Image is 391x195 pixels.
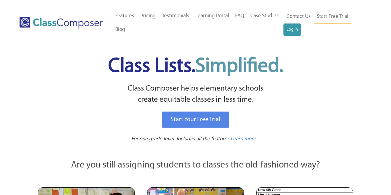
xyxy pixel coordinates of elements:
a: Blog [112,23,128,36]
a: Learning Portal [192,9,232,23]
a: Start Your Free Trial [162,112,229,128]
p: Class Composer helps elementary schools create equitable classes in less time. [37,83,354,106]
a: Case Studies [247,9,282,23]
nav: Header Menu [112,9,283,36]
a: Testimonials [159,9,192,23]
a: FAQ [232,9,247,23]
p: Are you still assigning students to classes the old-fashioned way? [38,159,353,172]
span: For one grade level. Includes all the features. [131,136,231,142]
a: Contact Us [283,10,314,23]
a: Learn more. [231,135,257,143]
span: Class Lists. [108,57,283,77]
span: Learn more. [231,136,257,142]
a: Log In [283,23,301,36]
img: Class Composer [19,17,103,29]
span: Start Your Free Trial [171,117,220,123]
span: Simplified. [195,57,283,77]
nav: Header Menu [283,10,367,36]
a: Pricing [137,9,159,23]
a: Start Free Trial [314,10,351,24]
a: Features [112,9,137,23]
